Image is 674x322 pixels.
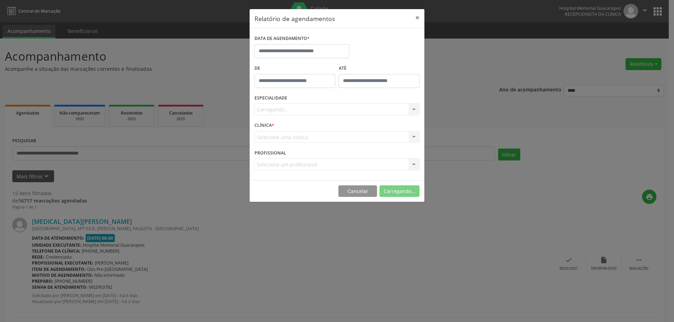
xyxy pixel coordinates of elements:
[255,63,335,74] label: De
[410,9,424,26] button: Close
[255,120,274,131] label: CLÍNICA
[255,93,287,104] label: ESPECIALIDADE
[338,185,377,197] button: Cancelar
[339,63,419,74] label: ATÉ
[255,33,310,44] label: DATA DE AGENDAMENTO
[379,185,419,197] button: Carregando...
[255,14,335,23] h5: Relatório de agendamentos
[255,148,286,158] label: PROFISSIONAL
